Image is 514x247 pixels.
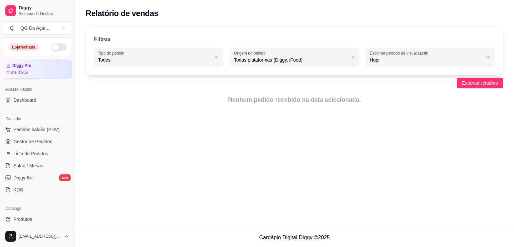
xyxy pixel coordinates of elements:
article: até 05/09 [11,70,28,75]
div: Dia a dia [3,113,72,124]
span: Lista de Pedidos [13,150,48,157]
a: Salão / Mesas [3,160,72,171]
span: Pedidos balcão (PDV) [13,126,60,133]
span: Produtos [13,216,32,223]
article: Nenhum pedido recebido na data selecionada. [86,95,503,104]
span: Salão / Mesas [13,162,43,169]
span: Diggy Bot [13,174,34,181]
article: Diggy Pro [12,63,31,68]
span: Todos [98,57,211,63]
span: Sistema de Gestão [19,11,69,16]
a: Lista de Pedidos [3,148,72,159]
a: DiggySistema de Gestão [3,3,72,19]
button: Origem do pedidoTodas plataformas (Diggy, iFood) [230,48,359,67]
span: Todas plataformas (Diggy, iFood) [234,57,347,63]
a: Diggy Proaté 05/09 [3,60,72,79]
span: Exportar relatório [462,79,498,87]
div: Catálogo [3,203,72,214]
span: Diggy [19,5,69,11]
button: Select a team [3,21,72,35]
a: Gestor de Pedidos [3,136,72,147]
button: Pedidos balcão (PDV) [3,124,72,135]
span: Gestor de Pedidos [13,138,52,145]
button: Alterar Status [52,43,66,51]
span: KDS [13,186,23,193]
label: Escolher período de visualização [370,50,430,56]
label: Origem do pedido [234,50,268,56]
button: [EMAIL_ADDRESS][DOMAIN_NAME] [3,228,72,244]
a: Produtos [3,214,72,225]
p: Filtros [94,35,110,43]
div: QG Do Açaí ... [20,25,49,31]
a: Dashboard [3,95,72,105]
a: Diggy Botnovo [3,172,72,183]
label: Tipo do pedido [98,50,126,56]
button: Exportar relatório [457,78,503,88]
div: Acesso Rápido [3,84,72,95]
button: Escolher período de visualizaçãoHoje [366,48,495,67]
footer: Cardápio Digital Diggy © 2025 [75,228,514,247]
a: KDS [3,184,72,195]
h2: Relatório de vendas [86,8,158,19]
span: [EMAIL_ADDRESS][DOMAIN_NAME] [19,234,61,239]
div: Loja fechada [8,44,39,51]
span: Q [8,25,15,31]
button: Tipo do pedidoTodos [94,48,223,67]
span: Hoje [370,57,483,63]
span: Dashboard [13,97,36,103]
